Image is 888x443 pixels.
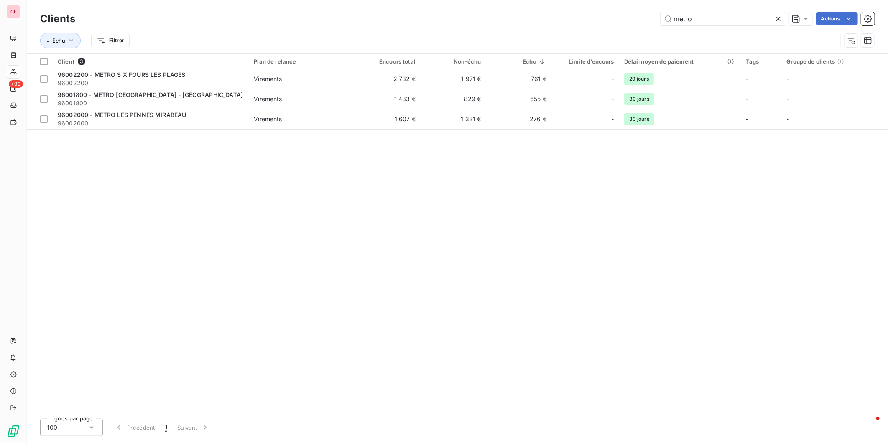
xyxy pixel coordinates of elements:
[787,115,789,122] span: -
[426,58,481,65] div: Non-échu
[787,58,835,65] span: Groupe de clients
[78,58,85,65] span: 3
[612,95,614,103] span: -
[421,89,486,109] td: 829 €
[40,11,75,26] h3: Clients
[172,419,214,436] button: Suivant
[746,58,776,65] div: Tags
[58,58,74,65] span: Client
[421,69,486,89] td: 1 971 €
[355,69,421,89] td: 2 732 €
[787,75,789,82] span: -
[160,419,172,436] button: 1
[58,119,244,127] span: 96002000
[58,91,243,98] span: 96001800 - METRO [GEOGRAPHIC_DATA] - [GEOGRAPHIC_DATA]
[486,109,551,129] td: 276 €
[787,95,789,102] span: -
[7,5,20,18] div: CF
[860,415,880,435] iframe: Intercom live chat
[254,115,282,123] div: Virements
[486,89,551,109] td: 655 €
[661,12,786,25] input: Rechercher
[421,109,486,129] td: 1 331 €
[52,37,65,44] span: Échu
[746,75,748,82] span: -
[612,115,614,123] span: -
[624,73,654,85] span: 29 jours
[47,423,57,432] span: 100
[254,75,282,83] div: Virements
[58,71,186,78] span: 96002200 - METRO SIX FOURS LES PLAGES
[746,115,748,122] span: -
[746,95,748,102] span: -
[58,79,244,87] span: 96002200
[58,111,186,118] span: 96002000 - METRO LES PENNES MIRABEAU
[58,99,244,107] span: 96001800
[165,423,167,432] span: 1
[254,58,350,65] div: Plan de relance
[360,58,416,65] div: Encours total
[612,75,614,83] span: -
[624,93,654,105] span: 30 jours
[355,89,421,109] td: 1 483 €
[624,113,654,125] span: 30 jours
[110,419,160,436] button: Précédent
[254,95,282,103] div: Virements
[624,58,736,65] div: Délai moyen de paiement
[7,425,20,438] img: Logo LeanPay
[91,34,130,47] button: Filtrer
[816,12,858,25] button: Actions
[491,58,546,65] div: Échu
[9,80,23,88] span: +99
[355,109,421,129] td: 1 607 €
[486,69,551,89] td: 761 €
[40,33,81,48] button: Échu
[556,58,614,65] div: Limite d’encours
